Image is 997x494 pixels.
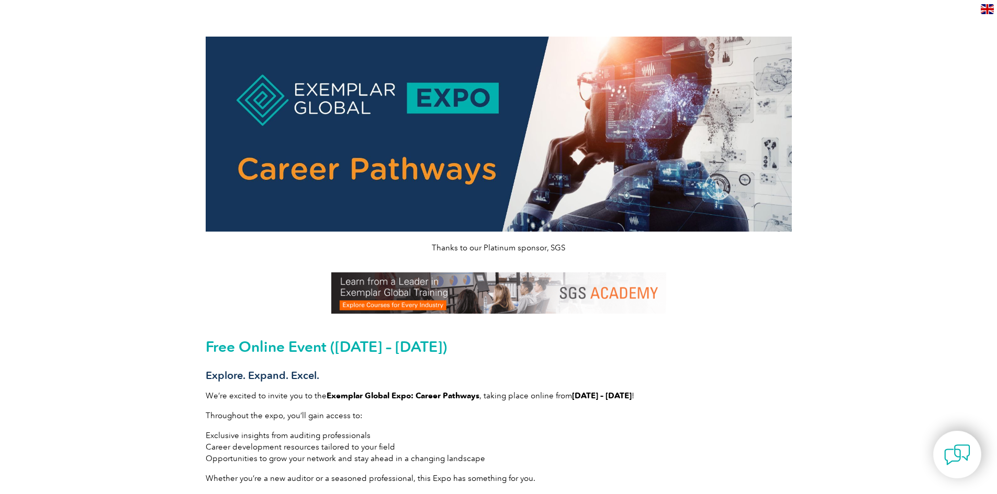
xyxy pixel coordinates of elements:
img: en [981,4,994,14]
p: Throughout the expo, you’ll gain access to: [206,410,792,421]
img: SGS [331,272,666,314]
h2: Free Online Event ([DATE] – [DATE]) [206,338,792,355]
li: Opportunities to grow your network and stay ahead in a changing landscape [206,453,792,464]
p: Whether you’re a new auditor or a seasoned professional, this Expo has something for you. [206,473,792,484]
p: Thanks to our Platinum sponsor, SGS [206,242,792,254]
li: Exclusive insights from auditing professionals [206,430,792,441]
img: career pathways [206,37,792,232]
img: contact-chat.png [944,442,970,468]
p: We’re excited to invite you to the , taking place online from ! [206,390,792,401]
h3: Explore. Expand. Excel. [206,369,792,382]
strong: Exemplar Global Expo: Career Pathways [327,391,479,400]
strong: [DATE] – [DATE] [572,391,632,400]
li: Career development resources tailored to your field [206,441,792,453]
